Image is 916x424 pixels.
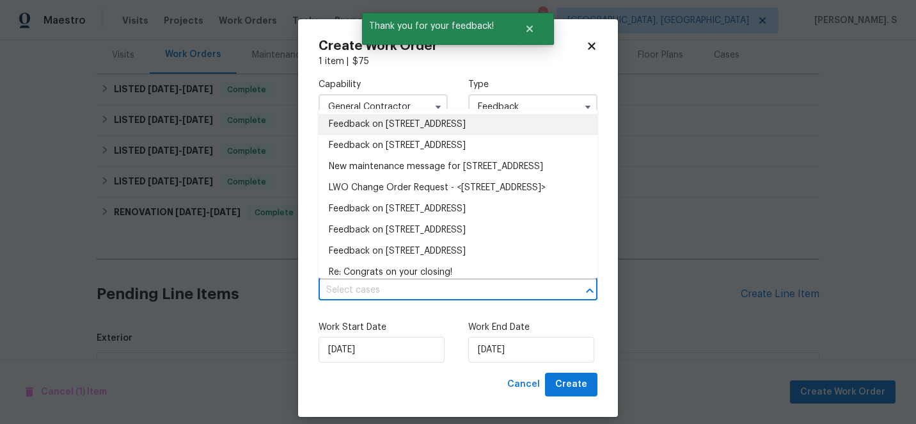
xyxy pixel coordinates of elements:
button: Show options [430,99,446,115]
input: Select... [319,94,448,120]
li: Feedback on [STREET_ADDRESS] [319,135,597,156]
button: Close [581,282,599,300]
button: Close [509,16,551,42]
li: LWO Change Order Request - <[STREET_ADDRESS]> [319,177,597,199]
button: Cancel [502,373,545,396]
div: 1 item | [319,55,597,68]
button: Create [545,373,597,396]
li: Feedback on [STREET_ADDRESS] [319,241,597,262]
span: Create [555,377,587,393]
input: M/D/YYYY [319,337,445,363]
span: Cancel [507,377,540,393]
li: Feedback on [STREET_ADDRESS] [319,220,597,241]
input: Select cases [319,281,562,300]
li: Feedback on [STREET_ADDRESS] [319,199,597,220]
button: Show options [580,99,596,115]
label: Work End Date [468,321,597,334]
span: Thank you for your feedback! [362,13,509,40]
h2: Create Work Order [319,40,586,53]
label: Capability [319,78,448,91]
label: Type [468,78,597,91]
input: M/D/YYYY [468,337,594,363]
label: Work Start Date [319,321,448,334]
li: Feedback on [STREET_ADDRESS] [319,114,597,135]
input: Select... [468,94,597,120]
span: $ 75 [352,57,369,66]
li: New maintenance message for [STREET_ADDRESS] [319,156,597,177]
li: Re: Congrats on your closing! [319,262,597,283]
